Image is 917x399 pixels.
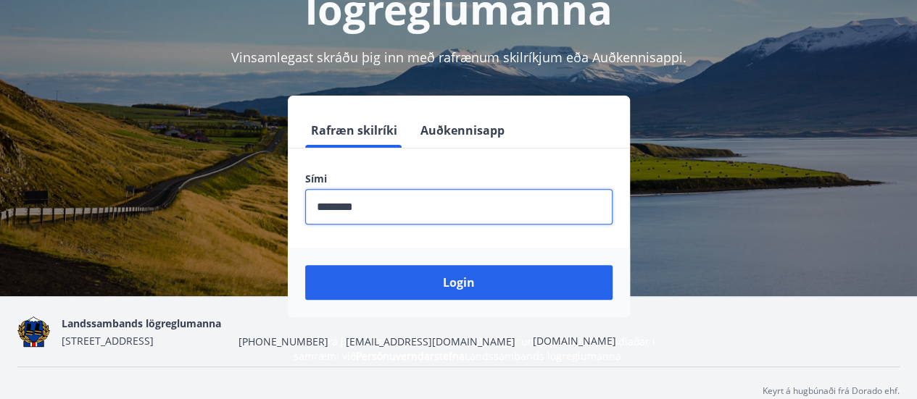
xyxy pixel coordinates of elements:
[346,335,515,349] span: [EMAIL_ADDRESS][DOMAIN_NAME]
[763,385,900,398] p: Keyrt á hugbúnaði frá Dorado ehf.
[62,316,221,330] span: Landssambands lögreglumanna
[231,49,686,66] span: Vinsamlegast skráðu þig inn með rafrænum skilríkjum eða Auðkennisappi.
[17,316,50,348] img: 1cqKbADZNYZ4wXUG0EC2JmCwhQh0Y6EN22Kw4FTY.png
[305,265,613,300] button: Login
[305,172,613,186] label: Sími
[238,335,328,349] span: [PHONE_NUMBER]
[533,334,616,348] a: [DOMAIN_NAME]
[356,349,465,363] a: Persónuverndarstefna
[415,113,510,148] button: Auðkennisapp
[62,334,154,348] span: [STREET_ADDRESS]
[305,113,403,148] button: Rafræn skilríki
